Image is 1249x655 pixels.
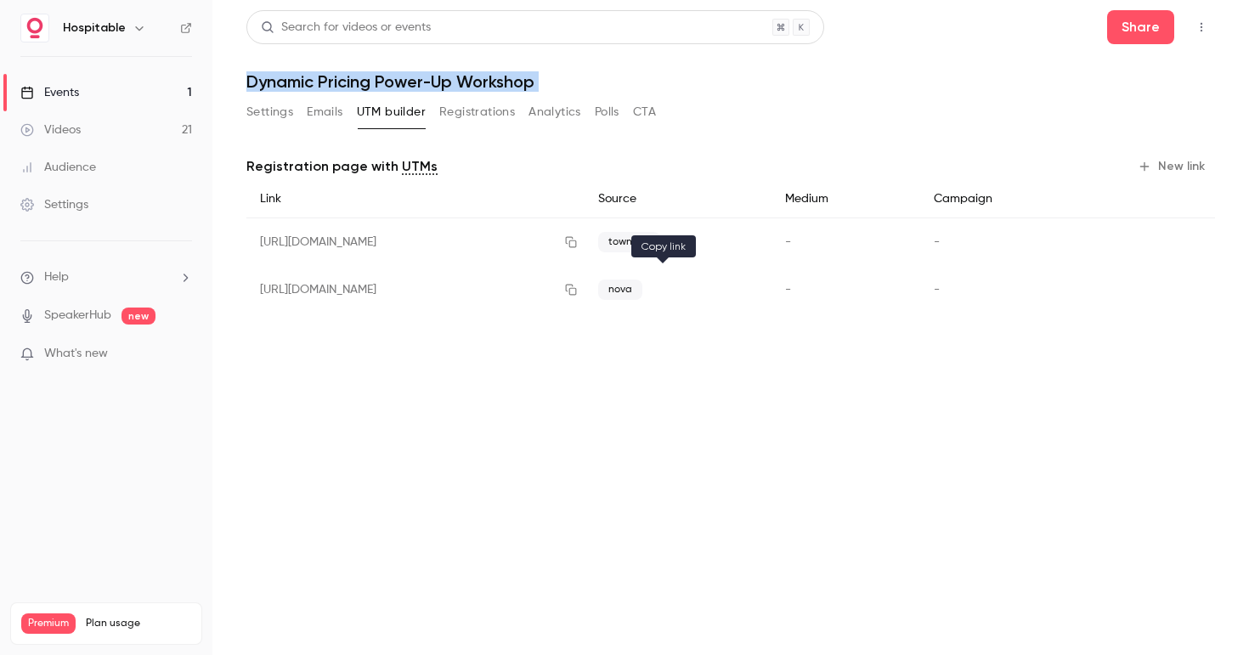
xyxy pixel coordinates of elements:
[785,284,791,296] span: -
[246,71,1215,92] h1: Dynamic Pricing Power-Up Workshop
[402,156,438,177] a: UTMs
[44,268,69,286] span: Help
[934,284,940,296] span: -
[1107,10,1174,44] button: Share
[44,307,111,325] a: SpeakerHub
[920,180,1100,218] div: Campaign
[20,121,81,138] div: Videos
[439,99,515,126] button: Registrations
[307,99,342,126] button: Emails
[246,266,585,313] div: [URL][DOMAIN_NAME]
[20,196,88,213] div: Settings
[122,308,155,325] span: new
[528,99,581,126] button: Analytics
[20,268,192,286] li: help-dropdown-opener
[21,613,76,634] span: Premium
[261,19,431,37] div: Search for videos or events
[598,280,642,300] span: nova
[246,156,438,177] p: Registration page with
[20,159,96,176] div: Audience
[86,617,191,630] span: Plan usage
[44,345,108,363] span: What's new
[246,99,293,126] button: Settings
[595,99,619,126] button: Polls
[246,180,585,218] div: Link
[633,99,656,126] button: CTA
[246,218,585,267] div: [URL][DOMAIN_NAME]
[585,180,772,218] div: Source
[21,14,48,42] img: Hospitable
[598,232,660,252] span: townhall
[934,236,940,248] span: -
[785,236,791,248] span: -
[771,180,920,218] div: Medium
[20,84,79,101] div: Events
[1131,153,1215,180] button: New link
[357,99,426,126] button: UTM builder
[63,20,126,37] h6: Hospitable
